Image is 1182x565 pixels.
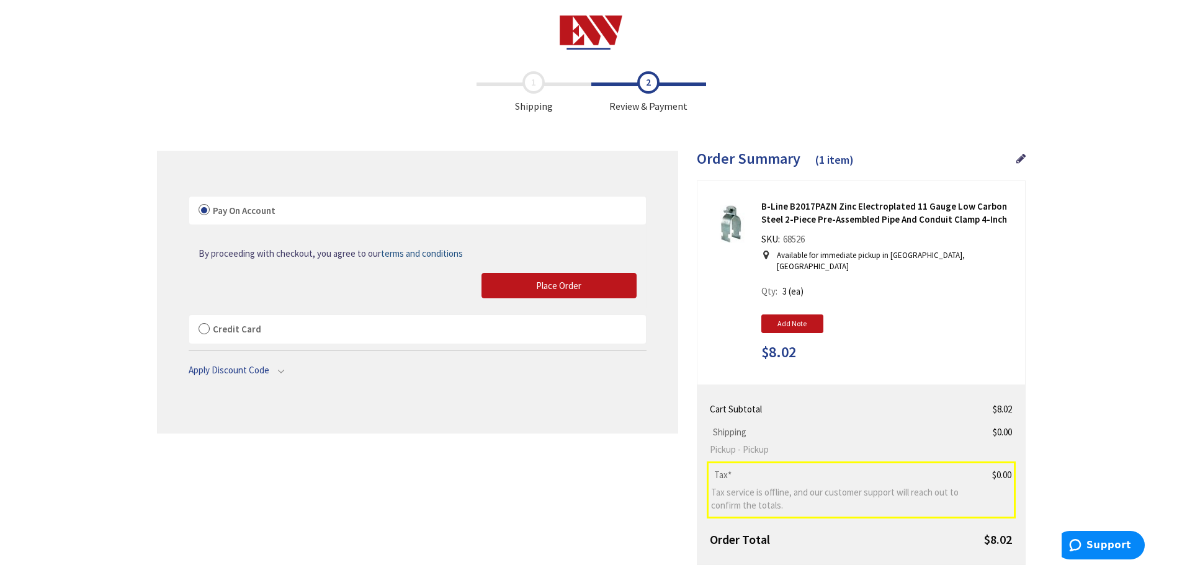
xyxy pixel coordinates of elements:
[213,205,275,216] span: Pay On Account
[710,532,770,547] strong: Order Total
[560,16,622,50] img: Electrical Wholesalers, Inc.
[782,285,787,297] span: 3
[697,149,800,168] span: Order Summary
[777,250,1010,273] p: Available for immediate pickup in [GEOGRAPHIC_DATA], [GEOGRAPHIC_DATA]
[761,233,808,250] div: SKU:
[477,71,591,113] span: Shipping
[381,247,463,259] span: terms and conditions
[761,200,1016,226] strong: B-Line B2017PAZN Zinc Electroplated 11 Gauge Low Carbon Steel 2-Piece Pre-Assembled Pipe And Cond...
[710,443,974,456] span: Pickup - Pickup
[591,71,706,113] span: Review & Payment
[536,280,581,291] span: Place Order
[481,273,637,299] button: Place Order
[993,426,1012,438] span: $0.00
[780,233,808,245] span: 68526
[992,469,1011,481] span: $0.00
[815,153,854,167] span: (1 item)
[712,205,750,243] img: B-Line B2017PAZN Zinc Electroplated 11 Gauge Low Carbon Steel 2-Piece Pre-Assembled Pipe And Cond...
[1062,531,1145,562] iframe: Opens a widget where you can find more information
[789,285,804,297] span: (ea)
[761,285,776,297] span: Qty
[710,426,750,438] span: Shipping
[213,323,261,335] span: Credit Card
[199,247,463,259] span: By proceeding with checkout, you agree to our
[199,247,463,260] a: By proceeding with checkout, you agree to ourterms and conditions
[761,344,796,360] span: $8.02
[711,486,975,512] span: Tax service is offline, and our customer support will reach out to confirm the totals.
[707,398,979,420] th: Cart Subtotal
[189,364,269,376] span: Apply Discount Code
[984,532,1012,547] span: $8.02
[993,403,1012,415] span: $8.02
